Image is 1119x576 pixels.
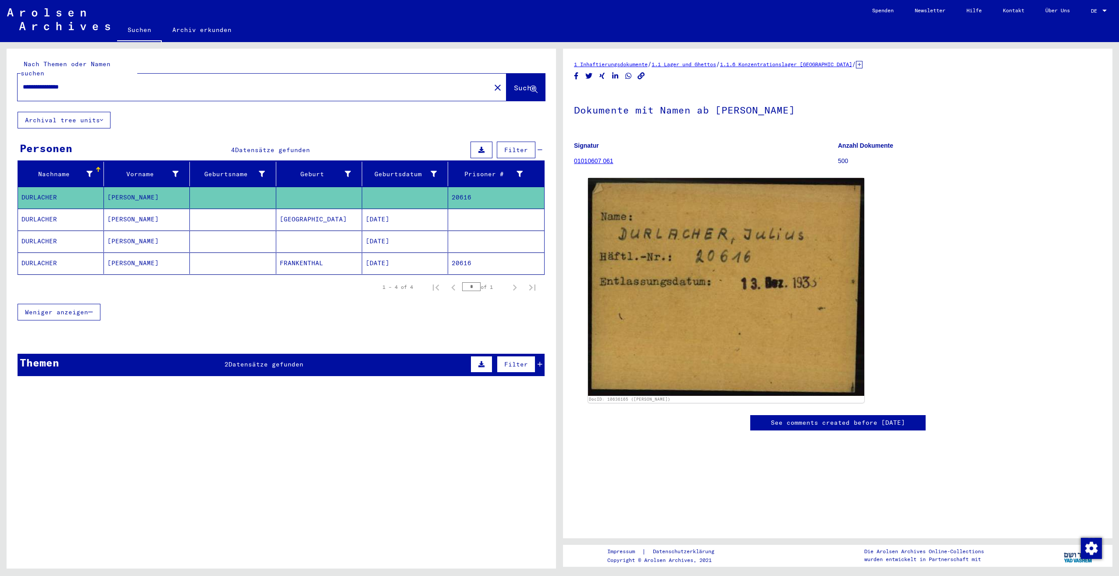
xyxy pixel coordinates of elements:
[607,547,725,556] div: |
[18,112,110,128] button: Archival tree units
[624,71,633,82] button: Share on WhatsApp
[506,74,545,101] button: Suche
[504,360,528,368] span: Filter
[18,231,104,252] mat-cell: DURLACHER
[18,162,104,186] mat-header-cell: Nachname
[574,90,1101,128] h1: Dokumente mit Namen ab [PERSON_NAME]
[572,71,581,82] button: Share on Facebook
[193,167,275,181] div: Geburtsname
[1091,8,1101,14] span: DE
[235,146,310,154] span: Datensätze gefunden
[280,167,362,181] div: Geburt‏
[504,146,528,154] span: Filter
[21,170,93,179] div: Nachname
[607,556,725,564] p: Copyright © Arolsen Archives, 2021
[652,61,716,68] a: 1.1 Lager und Ghettos
[646,547,725,556] a: Datenschutzerklärung
[20,140,72,156] div: Personen
[117,19,162,42] a: Suchen
[448,252,544,274] mat-cell: 20616
[228,360,303,368] span: Datensätze gefunden
[720,61,852,68] a: 1.1.6 Konzentrationslager [GEOGRAPHIC_DATA]
[18,187,104,208] mat-cell: DURLACHER
[452,167,534,181] div: Prisoner #
[598,71,607,82] button: Share on Xing
[362,231,448,252] mat-cell: [DATE]
[448,162,544,186] mat-header-cell: Prisoner #
[574,157,613,164] a: 01010607 061
[838,156,1101,166] p: 500
[225,360,228,368] span: 2
[18,304,100,320] button: Weniger anzeigen
[574,61,648,68] a: 1 Inhaftierungsdokumente
[276,252,362,274] mat-cell: FRANKENTHAL
[21,167,103,181] div: Nachname
[427,278,445,296] button: First page
[104,187,190,208] mat-cell: [PERSON_NAME]
[648,60,652,68] span: /
[584,71,594,82] button: Share on Twitter
[497,142,535,158] button: Filter
[280,170,351,179] div: Geburt‏
[104,209,190,230] mat-cell: [PERSON_NAME]
[588,178,864,396] img: 001.jpg
[25,308,88,316] span: Weniger anzeigen
[362,252,448,274] mat-cell: [DATE]
[489,78,506,96] button: Clear
[190,162,276,186] mat-header-cell: Geburtsname
[276,209,362,230] mat-cell: [GEOGRAPHIC_DATA]
[107,170,178,179] div: Vorname
[524,278,541,296] button: Last page
[366,167,448,181] div: Geburtsdatum
[20,355,59,370] div: Themen
[276,162,362,186] mat-header-cell: Geburt‏
[21,60,110,77] mat-label: Nach Themen oder Namen suchen
[497,356,535,373] button: Filter
[1081,538,1102,559] img: Zustimmung ändern
[452,170,523,179] div: Prisoner #
[607,547,642,556] a: Impressum
[7,8,110,30] img: Arolsen_neg.svg
[462,283,506,291] div: of 1
[589,397,670,402] a: DocID: 10636165 ([PERSON_NAME])
[445,278,462,296] button: Previous page
[382,283,413,291] div: 1 – 4 of 4
[611,71,620,82] button: Share on LinkedIn
[771,418,905,427] a: See comments created before [DATE]
[838,142,893,149] b: Anzahl Dokumente
[362,209,448,230] mat-cell: [DATE]
[362,162,448,186] mat-header-cell: Geburtsdatum
[716,60,720,68] span: /
[104,231,190,252] mat-cell: [PERSON_NAME]
[18,209,104,230] mat-cell: DURLACHER
[514,83,536,92] span: Suche
[574,142,599,149] b: Signatur
[637,71,646,82] button: Copy link
[852,60,856,68] span: /
[193,170,264,179] div: Geburtsname
[162,19,242,40] a: Archiv erkunden
[448,187,544,208] mat-cell: 20616
[231,146,235,154] span: 4
[18,252,104,274] mat-cell: DURLACHER
[1062,544,1095,566] img: yv_logo.png
[506,278,524,296] button: Next page
[864,555,984,563] p: wurden entwickelt in Partnerschaft mit
[104,252,190,274] mat-cell: [PERSON_NAME]
[104,162,190,186] mat-header-cell: Vorname
[107,167,189,181] div: Vorname
[492,82,503,93] mat-icon: close
[366,170,437,179] div: Geburtsdatum
[864,548,984,555] p: Die Arolsen Archives Online-Collections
